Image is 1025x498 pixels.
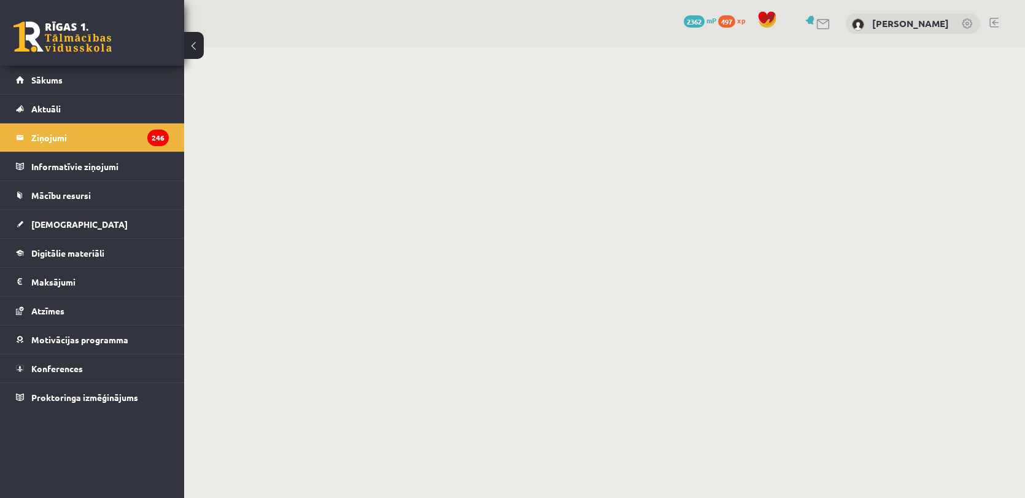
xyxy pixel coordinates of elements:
a: Atzīmes [16,297,169,325]
a: Sākums [16,66,169,94]
a: Proktoringa izmēģinājums [16,383,169,411]
span: Sākums [31,74,63,85]
a: [DEMOGRAPHIC_DATA] [16,210,169,238]
legend: Maksājumi [31,268,169,296]
a: Konferences [16,354,169,383]
span: Digitālie materiāli [31,247,104,259]
span: Mācību resursi [31,190,91,201]
a: Motivācijas programma [16,325,169,354]
a: Rīgas 1. Tālmācības vidusskola [14,21,112,52]
span: Motivācijas programma [31,334,128,345]
span: [DEMOGRAPHIC_DATA] [31,219,128,230]
span: mP [706,15,716,25]
span: xp [737,15,745,25]
span: 2362 [684,15,705,28]
a: Aktuāli [16,95,169,123]
span: Atzīmes [31,305,64,316]
legend: Informatīvie ziņojumi [31,152,169,181]
a: [PERSON_NAME] [872,17,949,29]
span: 497 [718,15,735,28]
legend: Ziņojumi [31,123,169,152]
a: Informatīvie ziņojumi [16,152,169,181]
span: Konferences [31,363,83,374]
a: Mācību resursi [16,181,169,209]
a: Digitālie materiāli [16,239,169,267]
span: Proktoringa izmēģinājums [31,392,138,403]
a: 497 xp [718,15,751,25]
a: 2362 mP [684,15,716,25]
img: Kristiāns Šīmens [852,18,864,31]
a: Maksājumi [16,268,169,296]
span: Aktuāli [31,103,61,114]
i: 246 [147,130,169,146]
a: Ziņojumi246 [16,123,169,152]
